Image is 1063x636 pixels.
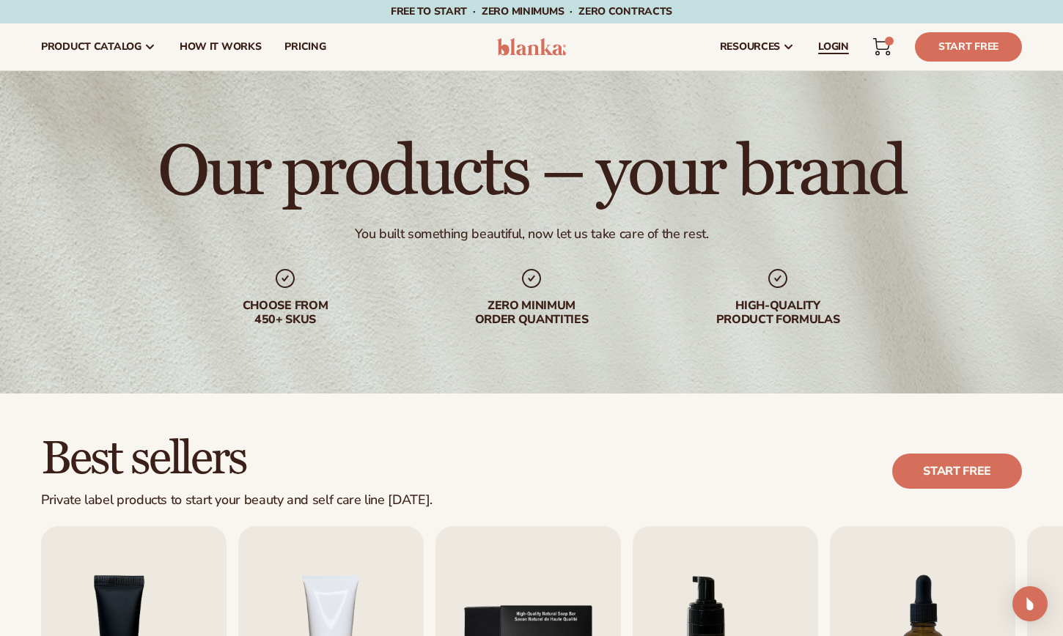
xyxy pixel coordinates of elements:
a: Start Free [915,32,1022,62]
div: Open Intercom Messenger [1012,586,1048,621]
div: Choose from 450+ Skus [191,299,379,327]
span: resources [720,41,780,53]
a: Start free [892,454,1022,489]
img: logo [497,38,567,56]
div: Zero minimum order quantities [438,299,625,327]
div: High-quality product formulas [684,299,872,327]
a: LOGIN [806,23,861,70]
span: Free to start · ZERO minimums · ZERO contracts [391,4,672,18]
div: Private label products to start your beauty and self care line [DATE]. [41,492,433,509]
a: pricing [273,23,337,70]
h2: Best sellers [41,435,433,484]
h1: Our products – your brand [158,138,905,208]
span: pricing [284,41,325,53]
span: LOGIN [818,41,849,53]
a: How It Works [168,23,273,70]
a: product catalog [29,23,168,70]
span: How It Works [180,41,262,53]
div: You built something beautiful, now let us take care of the rest. [355,226,709,243]
a: resources [708,23,806,70]
span: product catalog [41,41,141,53]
